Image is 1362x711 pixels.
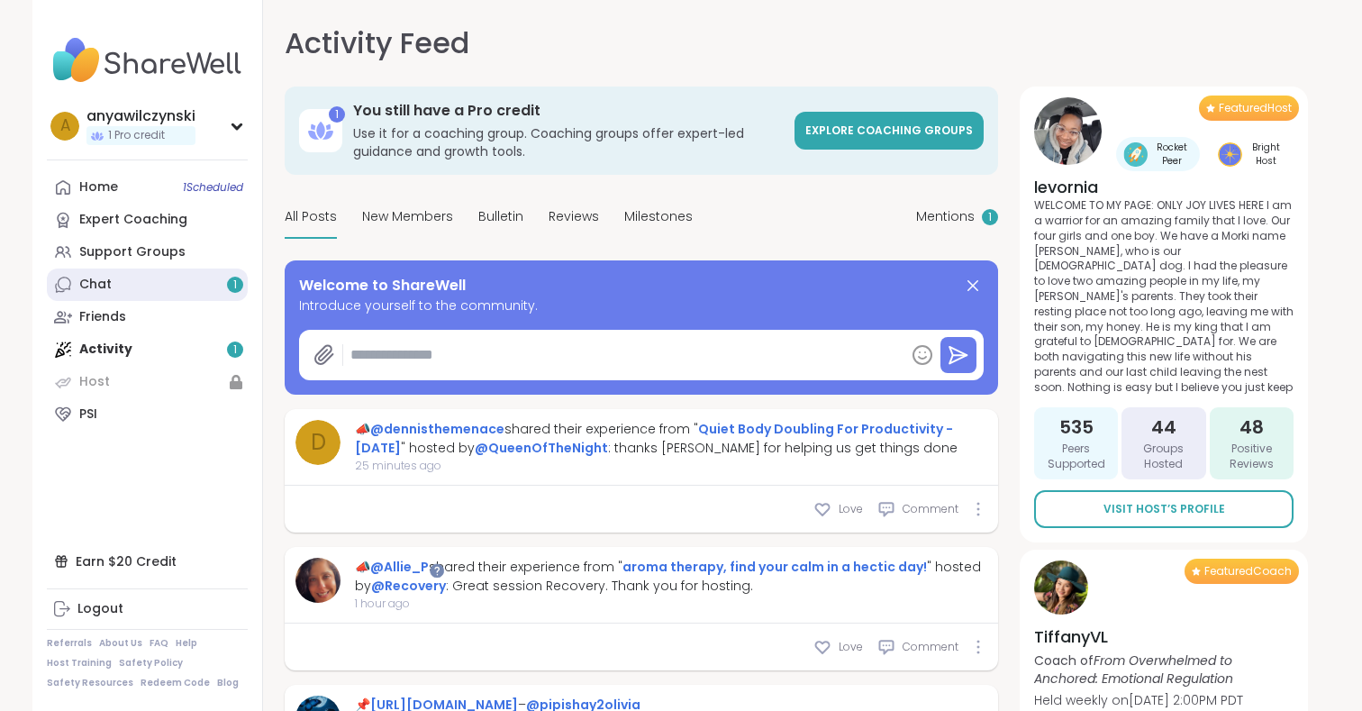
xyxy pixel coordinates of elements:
span: All Posts [285,207,337,226]
span: Positive Reviews [1217,442,1286,472]
div: Host [79,373,110,391]
img: ShareWell Nav Logo [47,29,248,92]
a: Host [47,366,248,398]
span: 1 [233,278,237,293]
h3: Use it for a coaching group. Coaching groups offer expert-led guidance and growth tools. [353,124,784,160]
span: Rocket Peer [1151,141,1193,168]
span: Visit Host’s Profile [1103,501,1225,517]
span: Groups Hosted [1129,442,1198,472]
img: TiffanyVL [1034,561,1088,615]
img: Rocket Peer [1123,142,1148,167]
div: Logout [77,600,123,618]
a: Explore Coaching Groups [794,112,984,150]
a: Logout [47,593,248,625]
img: Allie_P [295,558,340,603]
a: Support Groups [47,236,248,269]
p: Coach of [1034,652,1294,688]
a: Host Training [47,657,112,670]
h3: You still have a Pro credit [353,101,784,121]
span: d [311,426,326,459]
iframe: Spotlight [430,563,444,578]
span: 1 Scheduled [183,180,243,195]
div: Earn $20 Credit [47,545,248,578]
span: Reviews [549,207,599,226]
i: From Overwhelmed to Anchored: Emotional Regulation [1034,652,1233,688]
span: 1 hour ago [355,596,987,612]
span: Comment [903,639,958,655]
span: Peers Supported [1041,442,1111,472]
div: Chat [79,276,112,294]
span: Bright Host [1246,141,1286,168]
div: Support Groups [79,243,186,261]
span: 44 [1151,415,1176,440]
a: d [295,420,340,465]
div: 1 [329,106,345,123]
div: Home [79,178,118,196]
img: levornia [1034,97,1102,165]
p: Held weekly on [DATE] 2:00PM PDT [1034,691,1294,709]
span: a [60,114,70,138]
a: Quiet Body Doubling For Productivity - [DATE] [355,420,953,457]
a: PSI [47,398,248,431]
div: 📣 shared their experience from " " hosted by : Great session Recovery. Thank you for hosting. [355,558,987,596]
span: Featured Host [1219,101,1292,115]
span: New Members [362,207,453,226]
span: Bulletin [478,207,523,226]
a: FAQ [150,637,168,650]
a: @QueenOfTheNight [475,439,608,457]
h4: TiffanyVL [1034,625,1294,648]
a: Home1Scheduled [47,171,248,204]
div: 📣 shared their experience from " " hosted by : thanks [PERSON_NAME] for helping us get things done [355,420,987,458]
span: Love [839,501,863,517]
span: 48 [1239,415,1264,440]
span: Introduce yourself to the community. [299,296,984,315]
span: 25 minutes ago [355,458,987,474]
span: Welcome to ShareWell [299,275,466,296]
span: Comment [903,501,958,517]
img: Bright Host [1218,142,1242,167]
span: 1 Pro credit [108,128,165,143]
a: @Allie_P [370,558,429,576]
a: @dennisthemenace [370,420,504,438]
a: Chat1 [47,269,248,301]
a: Help [176,637,197,650]
a: Referrals [47,637,92,650]
h4: levornia [1034,176,1294,198]
a: Safety Policy [119,657,183,670]
span: Explore Coaching Groups [805,123,973,138]
a: Safety Resources [47,677,133,689]
p: WELCOME TO MY PAGE: ONLY JOY LIVES HERE I am a warrior for an amazing family that I love. Our fou... [1034,198,1294,397]
a: aroma therapy, find your calm in a hectic day! [622,558,927,576]
a: About Us [99,637,142,650]
a: Blog [217,677,239,689]
a: Expert Coaching [47,204,248,236]
div: PSI [79,406,97,424]
div: Friends [79,308,126,326]
div: anyawilczynski [86,106,195,126]
h1: Activity Feed [285,22,469,65]
span: 1 [988,210,992,225]
span: Mentions [916,207,975,226]
a: @Recovery [371,577,446,595]
div: Expert Coaching [79,211,187,229]
a: Visit Host’s Profile [1034,490,1294,528]
span: Milestones [624,207,693,226]
span: Love [839,639,863,655]
span: Featured Coach [1204,564,1292,579]
a: Friends [47,301,248,333]
span: 535 [1059,415,1094,440]
a: Redeem Code [141,677,210,689]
